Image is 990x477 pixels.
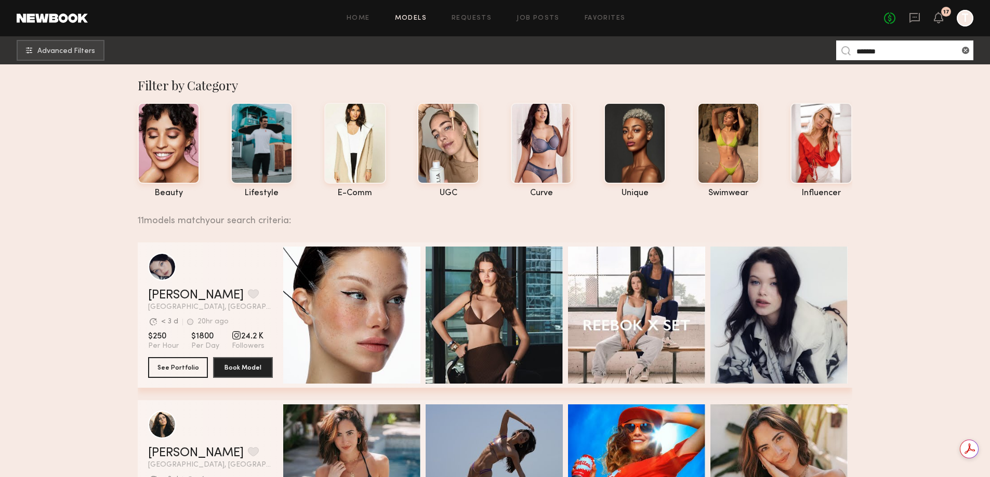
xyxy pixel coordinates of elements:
[148,461,273,469] span: [GEOGRAPHIC_DATA], [GEOGRAPHIC_DATA]
[511,189,573,198] div: curve
[452,15,492,22] a: Requests
[197,318,229,325] div: 20hr ago
[232,342,265,351] span: Followers
[697,189,759,198] div: swimwear
[148,357,208,378] button: See Portfolio
[943,9,949,15] div: 17
[191,342,219,351] span: Per Day
[161,318,178,325] div: < 3 d
[148,331,179,342] span: $250
[148,447,244,459] a: [PERSON_NAME]
[347,15,370,22] a: Home
[232,331,265,342] span: 24.2 K
[138,204,844,226] div: 11 models match your search criteria:
[957,10,973,26] a: T
[517,15,560,22] a: Job Posts
[191,331,219,342] span: $1800
[585,15,626,22] a: Favorites
[604,189,666,198] div: unique
[231,189,293,198] div: lifestyle
[213,357,273,378] button: Book Model
[324,189,386,198] div: e-comm
[138,77,852,93] div: Filter by Category
[17,40,104,61] button: Advanced Filters
[37,48,95,55] span: Advanced Filters
[790,189,852,198] div: influencer
[417,189,479,198] div: UGC
[148,289,244,302] a: [PERSON_NAME]
[148,304,273,311] span: [GEOGRAPHIC_DATA], [GEOGRAPHIC_DATA]
[148,342,179,351] span: Per Hour
[395,15,427,22] a: Models
[138,189,200,198] div: beauty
